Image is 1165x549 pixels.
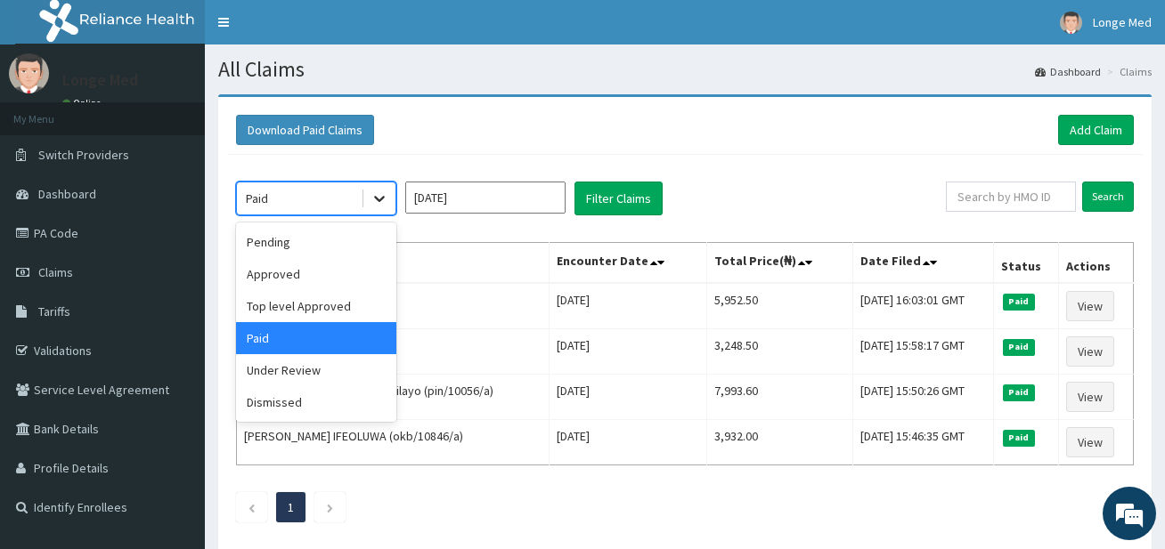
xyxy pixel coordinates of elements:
[103,162,246,342] span: We're online!
[248,499,256,515] a: Previous page
[706,329,852,375] td: 3,248.50
[1003,430,1035,446] span: Paid
[236,386,396,418] div: Dismissed
[38,303,70,319] span: Tariffs
[292,9,335,52] div: Minimize live chat window
[1093,14,1152,30] span: Longe Med
[706,243,852,284] th: Total Price(₦)
[38,186,96,202] span: Dashboard
[1066,427,1114,457] a: View
[549,329,706,375] td: [DATE]
[574,182,663,215] button: Filter Claims
[1003,384,1035,400] span: Paid
[236,115,374,145] button: Download Paid Claims
[236,354,396,386] div: Under Review
[852,329,993,375] td: [DATE] 15:58:17 GMT
[62,97,105,109] a: Online
[1066,382,1114,412] a: View
[1035,64,1101,79] a: Dashboard
[946,182,1076,212] input: Search by HMO ID
[706,420,852,465] td: 3,932.00
[549,375,706,420] td: [DATE]
[549,283,706,329] td: [DATE]
[706,283,852,329] td: 5,952.50
[405,182,566,214] input: Select Month and Year
[1059,243,1134,284] th: Actions
[236,226,396,258] div: Pending
[852,283,993,329] td: [DATE] 16:03:01 GMT
[62,72,138,88] p: Longe Med
[1066,336,1114,367] a: View
[549,243,706,284] th: Encounter Date
[852,243,993,284] th: Date Filed
[288,499,294,515] a: Page 1 is your current page
[33,89,72,133] img: d_794563401_company_1708531726252_794563401
[1082,182,1134,212] input: Search
[706,375,852,420] td: 7,993.60
[326,499,334,515] a: Next page
[852,420,993,465] td: [DATE] 15:46:35 GMT
[93,100,299,123] div: Chat with us now
[9,53,49,93] img: User Image
[9,362,339,424] textarea: Type your message and hit 'Enter'
[993,243,1058,284] th: Status
[236,290,396,322] div: Top level Approved
[1066,291,1114,321] a: View
[38,147,129,163] span: Switch Providers
[1060,12,1082,34] img: User Image
[218,58,1152,81] h1: All Claims
[1058,115,1134,145] a: Add Claim
[549,420,706,465] td: [DATE]
[1103,64,1152,79] li: Claims
[236,322,396,354] div: Paid
[1003,294,1035,310] span: Paid
[38,264,73,280] span: Claims
[237,420,550,465] td: [PERSON_NAME] IFEOLUWA (okb/10846/a)
[1003,339,1035,355] span: Paid
[246,190,268,207] div: Paid
[236,258,396,290] div: Approved
[852,375,993,420] td: [DATE] 15:50:26 GMT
